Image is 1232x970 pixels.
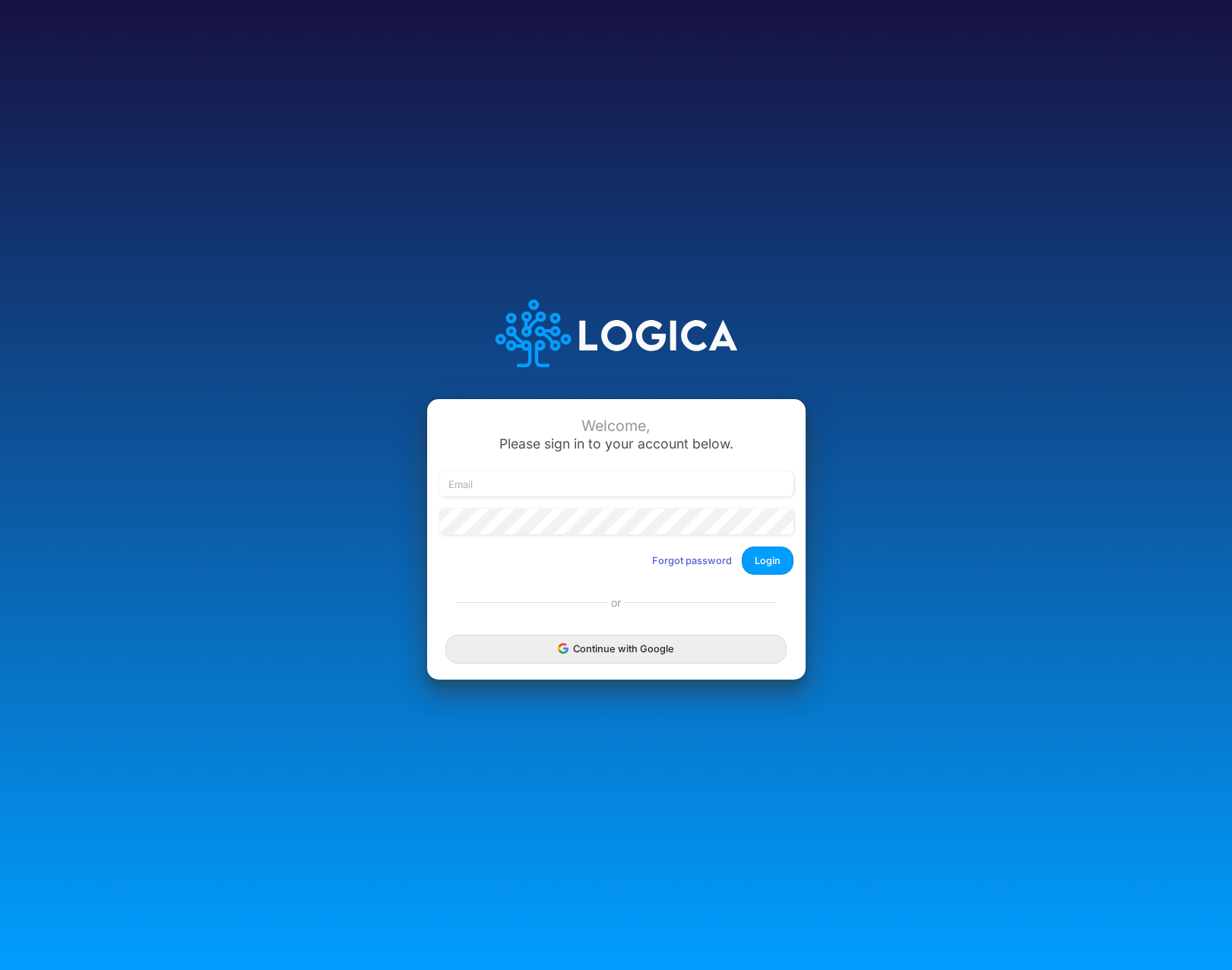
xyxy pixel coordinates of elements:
button: Forgot password [642,548,742,573]
button: Login [742,547,793,575]
button: Continue with Google [445,635,786,663]
input: Email [439,471,793,497]
span: Please sign in to your account below. [499,436,733,452]
div: Welcome, [439,417,793,435]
